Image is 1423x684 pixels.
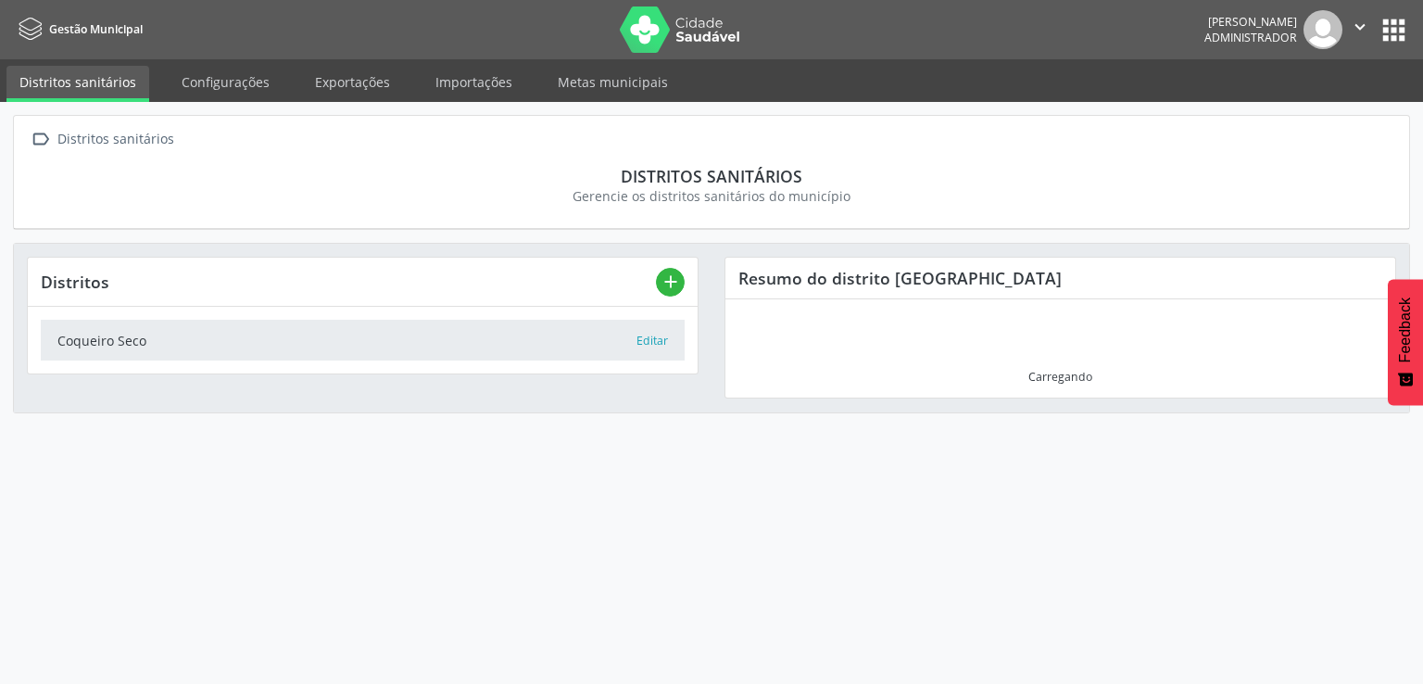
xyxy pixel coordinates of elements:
div: Distritos sanitários [40,166,1383,186]
a: Configurações [169,66,283,98]
div: Resumo do distrito [GEOGRAPHIC_DATA] [725,258,1395,298]
span: Feedback [1397,298,1414,362]
a: Importações [422,66,525,98]
div: Gerencie os distritos sanitários do município [40,186,1383,206]
div: [PERSON_NAME] [1204,14,1297,30]
img: img [1303,10,1342,49]
i:  [1350,17,1370,37]
div: Distritos [41,272,656,292]
button: add [656,268,685,297]
a:  Distritos sanitários [27,126,177,153]
span: Administrador [1204,30,1297,45]
a: Gestão Municipal [13,14,143,44]
i: add [661,272,681,292]
a: Metas municipais [545,66,681,98]
button: apps [1378,14,1410,46]
a: Exportações [302,66,403,98]
i:  [27,126,54,153]
div: Distritos sanitários [54,126,177,153]
button:  [1342,10,1378,49]
span: Gestão Municipal [49,21,143,37]
a: Distritos sanitários [6,66,149,102]
button: Feedback - Mostrar pesquisa [1388,279,1423,405]
div: Carregando [1028,369,1092,385]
